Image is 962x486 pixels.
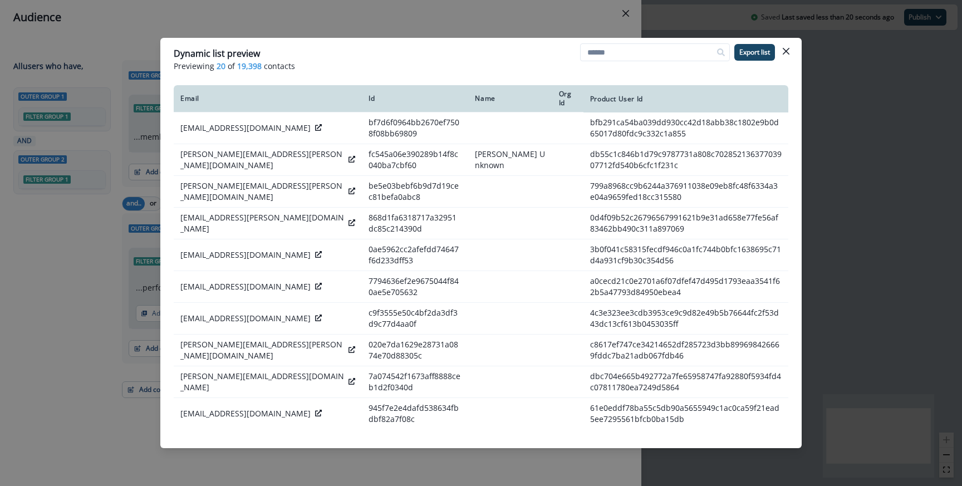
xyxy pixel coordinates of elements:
[590,95,782,104] div: Product User Id
[180,249,311,261] p: [EMAIL_ADDRESS][DOMAIN_NAME]
[362,366,468,398] td: 7a074542f1673aff8888ceb1d2f0340d
[583,239,788,271] td: 3b0f041c58315fecdf946c0a1fc744b0bfc1638695c71d4a931cf9b30c354d56
[362,239,468,271] td: 0ae5962cc2afefdd74647f6d233dff53
[180,408,311,419] p: [EMAIL_ADDRESS][DOMAIN_NAME]
[362,112,468,144] td: bf7d6f0964bb2670ef7508f08bb69809
[583,144,788,176] td: db55c1c846b1d79c9787731a808c70285213637703907712fd540b6cfc1f231c
[217,60,225,72] span: 20
[180,212,344,234] p: [EMAIL_ADDRESS][PERSON_NAME][DOMAIN_NAME]
[583,366,788,398] td: dbc704e665b492772a7fe65958747fa92880f5934fd4c07811780ea7249d5864
[583,271,788,303] td: a0cecd21c0e2701a6f07dfef47d495d1793eaa3541f62b5a47793d84950ebea4
[362,144,468,176] td: fc545a06e390289b14f8c040ba7cbf60
[180,313,311,324] p: [EMAIL_ADDRESS][DOMAIN_NAME]
[583,208,788,239] td: 0d4f09b52c26796567991621b9e31ad658e77fe56af83462bb490c311a897069
[559,90,577,107] div: Org Id
[237,60,262,72] span: 19,398
[777,42,795,60] button: Close
[739,48,770,56] p: Export list
[583,112,788,144] td: bfb291ca54ba039dd930cc42d18abb38c1802e9b0d65017d80fdc9c332c1a855
[583,176,788,208] td: 799a8968cc9b6244a376911038e09eb8fc48f6334a3e04a9659fed18cc315580
[180,94,355,103] div: Email
[362,271,468,303] td: 7794636ef2e9675044f840ae5e705632
[583,335,788,366] td: c8617ef747ce34214652df285723d3bb899698426669fddc7ba21adb067fdb46
[180,281,311,292] p: [EMAIL_ADDRESS][DOMAIN_NAME]
[174,60,788,72] p: Previewing of contacts
[180,122,311,134] p: [EMAIL_ADDRESS][DOMAIN_NAME]
[362,208,468,239] td: 868d1fa6318717a32951dc85c214390d
[174,47,260,60] p: Dynamic list preview
[180,371,344,393] p: [PERSON_NAME][EMAIL_ADDRESS][DOMAIN_NAME]
[369,94,462,103] div: Id
[362,303,468,335] td: c9f3555e50c4bf2da3df3d9c77d4aa0f
[583,398,788,430] td: 61e0eddf78ba55c5db90a5655949c1ac0ca59f21ead5ee7295561bfcb0ba15db
[468,144,552,176] td: [PERSON_NAME] Unknown
[475,94,545,103] div: Name
[734,44,775,61] button: Export list
[583,303,788,335] td: 4c3e323ee3cdb3953ce9c9d82e49b5b76644fc2f53d43dc13cf613b0453035ff
[362,398,468,430] td: 945f7e2e4dafd538634fbdbf82a7f08c
[180,339,344,361] p: [PERSON_NAME][EMAIL_ADDRESS][PERSON_NAME][DOMAIN_NAME]
[362,335,468,366] td: 020e7da1629e28731a0874e70d88305c
[362,176,468,208] td: be5e03bebf6b9d7d19cec81befa0abc8
[180,180,344,203] p: [PERSON_NAME][EMAIL_ADDRESS][PERSON_NAME][DOMAIN_NAME]
[180,149,344,171] p: [PERSON_NAME][EMAIL_ADDRESS][PERSON_NAME][DOMAIN_NAME]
